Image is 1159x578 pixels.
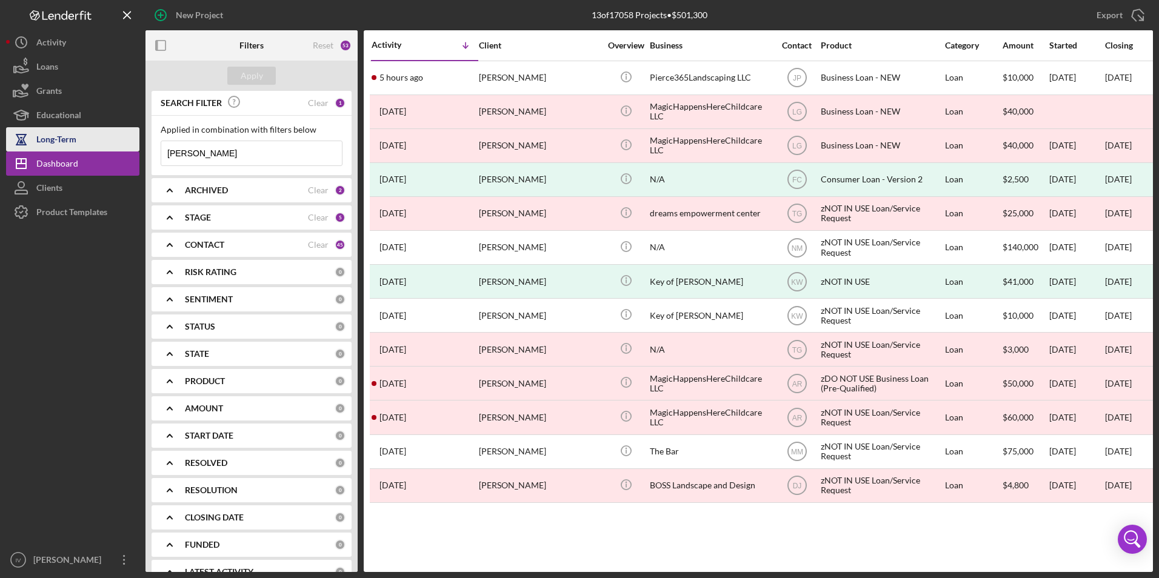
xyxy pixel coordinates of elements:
[650,401,771,433] div: MagicHappensHereChildcare LLC
[945,62,1001,94] div: Loan
[1003,436,1048,468] div: $75,000
[945,96,1001,128] div: Loan
[145,3,235,27] button: New Project
[479,401,600,433] div: [PERSON_NAME]
[185,431,233,440] b: START DATE
[945,401,1001,433] div: Loan
[479,96,600,128] div: [PERSON_NAME]
[6,127,139,151] button: Long-Term
[36,127,76,154] div: Long-Term
[335,212,346,223] div: 5
[945,436,1001,468] div: Loan
[185,294,233,304] b: SENTIMENT
[479,436,600,468] div: [PERSON_NAME]
[379,311,406,321] time: 2022-10-18 16:46
[379,174,406,184] time: 2024-02-23 23:10
[185,267,236,277] b: RISK RATING
[650,96,771,128] div: MagicHappensHereChildcare LLC
[479,265,600,297] div: [PERSON_NAME]
[36,176,62,203] div: Clients
[821,299,942,331] div: zNOT IN USE Loan/Service Request
[335,239,346,250] div: 45
[1003,231,1048,264] div: $140,000
[1003,401,1048,433] div: $60,000
[1049,62,1104,94] div: [DATE]
[379,208,406,218] time: 2023-08-08 20:31
[36,103,81,130] div: Educational
[161,98,222,108] b: SEARCH FILTER
[821,62,942,94] div: Business Loan - NEW
[6,176,139,200] button: Clients
[335,321,346,332] div: 0
[792,379,802,388] text: AR
[36,200,107,227] div: Product Templates
[6,151,139,176] button: Dashboard
[379,141,406,150] time: 2024-06-19 14:24
[379,480,406,490] time: 2022-01-27 23:57
[592,10,707,20] div: 13 of 17058 Projects • $501,300
[945,231,1001,264] div: Loan
[945,299,1001,331] div: Loan
[1003,367,1048,399] div: $50,000
[650,333,771,365] div: N/A
[6,30,139,55] button: Activity
[1003,130,1048,162] div: $40,000
[792,74,801,82] text: JP
[335,98,346,108] div: 1
[379,107,406,116] time: 2024-12-04 23:22
[792,482,801,490] text: DJ
[821,470,942,502] div: zNOT IN USE Loan/Service Request
[308,98,329,108] div: Clear
[335,512,346,523] div: 0
[36,151,78,179] div: Dashboard
[185,240,224,250] b: CONTACT
[335,566,346,577] div: 0
[1105,310,1132,321] time: [DATE]
[1097,3,1123,27] div: Export
[1003,470,1048,502] div: $4,800
[821,96,942,128] div: Business Loan - NEW
[239,41,264,50] b: Filters
[479,62,600,94] div: [PERSON_NAME]
[36,30,66,58] div: Activity
[821,41,942,50] div: Product
[379,345,406,354] time: 2022-09-02 14:45
[1105,277,1132,287] div: [DATE]
[1084,3,1153,27] button: Export
[792,210,802,218] text: TG
[479,231,600,264] div: [PERSON_NAME]
[1105,344,1132,354] time: [DATE]
[185,376,225,386] b: PRODUCT
[308,213,329,222] div: Clear
[791,244,803,252] text: NM
[1003,41,1048,50] div: Amount
[1049,299,1104,331] div: [DATE]
[791,448,803,456] text: MM
[821,231,942,264] div: zNOT IN USE Loan/Service Request
[185,485,238,495] b: RESOLUTION
[1105,412,1132,422] time: [DATE]
[335,267,346,277] div: 0
[185,213,211,222] b: STAGE
[379,413,406,422] time: 2022-06-27 16:53
[1049,470,1104,502] div: [DATE]
[185,567,253,577] b: LATEST ACTIVITY
[650,299,771,331] div: Key of [PERSON_NAME]
[1049,41,1104,50] div: Started
[479,130,600,162] div: [PERSON_NAME]
[308,185,329,195] div: Clear
[821,265,942,297] div: zNOT IN USE
[650,164,771,196] div: N/A
[335,403,346,414] div: 0
[650,265,771,297] div: Key of [PERSON_NAME]
[821,164,942,196] div: Consumer Loan - Version 2
[6,79,139,103] button: Grants
[185,513,244,522] b: CLOSING DATE
[650,130,771,162] div: MagicHappensHereChildcare LLC
[821,367,942,399] div: zDO NOT USE Business Loan (Pre-Qualified)
[650,367,771,399] div: MagicHappensHereChildcare LLC
[335,430,346,441] div: 0
[792,142,801,150] text: LG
